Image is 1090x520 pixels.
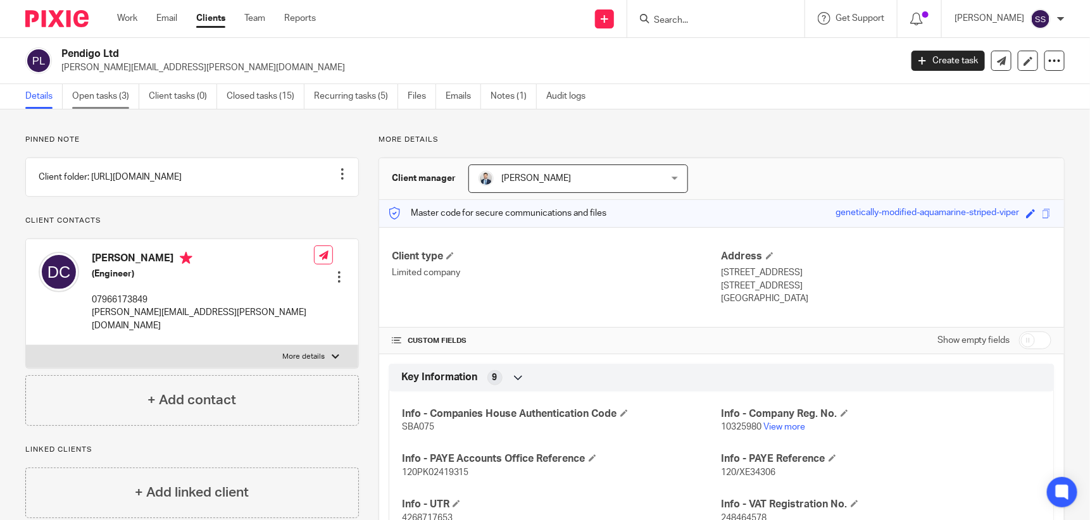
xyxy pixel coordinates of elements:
[492,371,498,384] span: 9
[25,47,52,74] img: svg%3E
[72,84,139,109] a: Open tasks (3)
[61,61,893,74] p: [PERSON_NAME][EMAIL_ADDRESS][PERSON_NAME][DOMAIN_NAME]
[392,266,722,279] p: Limited company
[722,498,1041,511] h4: Info - VAT Registration No.
[92,252,314,268] h4: [PERSON_NAME]
[149,84,217,109] a: Client tasks (0)
[156,12,177,25] a: Email
[389,207,607,220] p: Master code for secure communications and files
[25,445,359,455] p: Linked clients
[392,336,722,346] h4: CUSTOM FIELDS
[392,250,722,263] h4: Client type
[722,292,1051,305] p: [GEOGRAPHIC_DATA]
[402,423,434,431] span: SBA075
[937,334,1010,347] label: Show empty fields
[722,468,776,477] span: 120/XE34306
[92,306,314,332] p: [PERSON_NAME][EMAIL_ADDRESS][PERSON_NAME][DOMAIN_NAME]
[25,216,359,226] p: Client contacts
[39,252,79,292] img: svg%3E
[911,51,985,71] a: Create task
[379,135,1065,145] p: More details
[117,12,137,25] a: Work
[92,294,314,306] p: 07966173849
[836,14,884,23] span: Get Support
[491,84,537,109] a: Notes (1)
[653,15,767,27] input: Search
[722,407,1041,421] h4: Info - Company Reg. No.
[546,84,595,109] a: Audit logs
[402,498,722,511] h4: Info - UTR
[61,47,726,61] h2: Pendigo Ltd
[401,371,478,384] span: Key Information
[25,84,63,109] a: Details
[955,12,1024,25] p: [PERSON_NAME]
[135,483,249,502] h4: + Add linked client
[196,12,225,25] a: Clients
[180,252,192,264] i: Primary
[25,135,359,145] p: Pinned note
[392,172,456,185] h3: Client manager
[402,452,722,466] h4: Info - PAYE Accounts Office Reference
[446,84,481,109] a: Emails
[479,171,494,186] img: LinkedIn%20Profile.jpeg
[722,452,1041,466] h4: Info - PAYE Reference
[502,174,572,183] span: [PERSON_NAME]
[402,407,722,421] h4: Info - Companies House Authentication Code
[722,266,1051,279] p: [STREET_ADDRESS]
[314,84,398,109] a: Recurring tasks (5)
[402,468,469,477] span: 120PK02419315
[408,84,436,109] a: Files
[25,10,89,27] img: Pixie
[836,206,1020,221] div: genetically-modified-aquamarine-striped-viper
[92,268,314,280] h5: (Engineer)
[244,12,265,25] a: Team
[722,423,762,431] span: 10325980
[284,12,316,25] a: Reports
[283,352,325,362] p: More details
[722,280,1051,292] p: [STREET_ADDRESS]
[1030,9,1051,29] img: svg%3E
[722,250,1051,263] h4: Address
[764,423,806,431] a: View more
[147,390,236,410] h4: + Add contact
[227,84,304,109] a: Closed tasks (15)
